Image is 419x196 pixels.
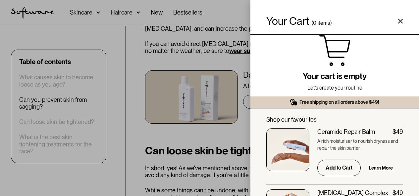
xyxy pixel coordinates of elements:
[319,35,351,66] img: Cart icon
[299,99,379,105] div: Free shipping on all orders above $49!
[303,72,367,81] h2: Your cart is empty
[369,165,393,171] a: Learn More
[266,116,403,123] div: Shop our favourites
[266,16,309,26] h4: Your Cart
[307,84,362,92] p: Let’s create your routine
[312,20,313,26] div: (
[266,128,309,171] img: Ceramide Repair Balm
[317,160,361,176] input: Add to Cart
[313,20,316,26] div: 0
[393,128,403,136] div: $49
[317,128,375,136] div: Ceramide Repair Balm
[318,20,332,26] div: items)
[317,138,403,152] p: A rich moisturiser to nourish dryness and repair the skin barrier.
[398,19,403,24] a: Close cart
